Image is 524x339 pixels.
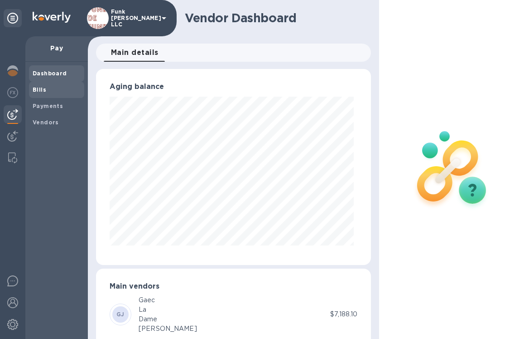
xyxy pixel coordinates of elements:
div: [PERSON_NAME] [139,324,197,334]
p: Funk [PERSON_NAME] LLC [111,9,156,28]
span: Main details [111,46,159,59]
div: Gaec [139,295,197,305]
p: $7,188.10 [330,310,357,319]
b: Dashboard [33,70,67,77]
div: Dame [139,314,197,324]
div: Unpin categories [4,9,22,27]
p: Pay [33,44,81,53]
img: Foreign exchange [7,87,18,98]
div: La [139,305,197,314]
h1: Vendor Dashboard [185,11,365,25]
h3: Main vendors [110,282,357,291]
b: Vendors [33,119,59,126]
b: GJ [116,311,125,318]
h3: Aging balance [110,83,357,91]
img: Logo [33,12,71,23]
b: Bills [33,86,46,93]
b: Payments [33,103,63,109]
